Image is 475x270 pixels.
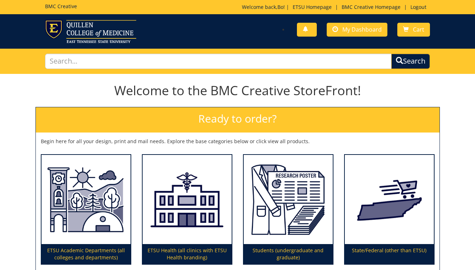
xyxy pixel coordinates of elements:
a: Logout [407,4,430,10]
a: ETSU Academic Departments (all colleges and departments) [42,155,131,264]
input: Search... [45,54,392,69]
span: Cart [413,26,424,33]
h5: BMC Creative [45,4,77,9]
p: Welcome back, ! | | | [242,4,430,11]
a: Bo [277,4,283,10]
img: ETSU logo [45,20,136,43]
a: My Dashboard [327,23,387,37]
a: Students (undergraduate and graduate) [244,155,333,264]
a: BMC Creative Homepage [338,4,404,10]
p: Begin here for all your design, print and mail needs. Explore the base categories below or click ... [41,138,435,145]
h1: Welcome to the BMC Creative StoreFront! [35,83,440,98]
p: ETSU Academic Departments (all colleges and departments) [42,244,131,264]
button: Search [391,54,430,69]
p: ETSU Health (all clinics with ETSU Health branding) [143,244,232,264]
img: State/Federal (other than ETSU) [345,155,434,244]
img: ETSU Health (all clinics with ETSU Health branding) [143,155,232,244]
p: State/Federal (other than ETSU) [345,244,434,264]
img: Students (undergraduate and graduate) [244,155,333,244]
h2: Ready to order? [36,107,440,133]
a: ETSU Homepage [289,4,335,10]
img: ETSU Academic Departments (all colleges and departments) [42,155,131,244]
a: State/Federal (other than ETSU) [345,155,434,264]
span: My Dashboard [342,26,382,33]
p: Students (undergraduate and graduate) [244,244,333,264]
a: ETSU Health (all clinics with ETSU Health branding) [143,155,232,264]
a: Cart [397,23,430,37]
